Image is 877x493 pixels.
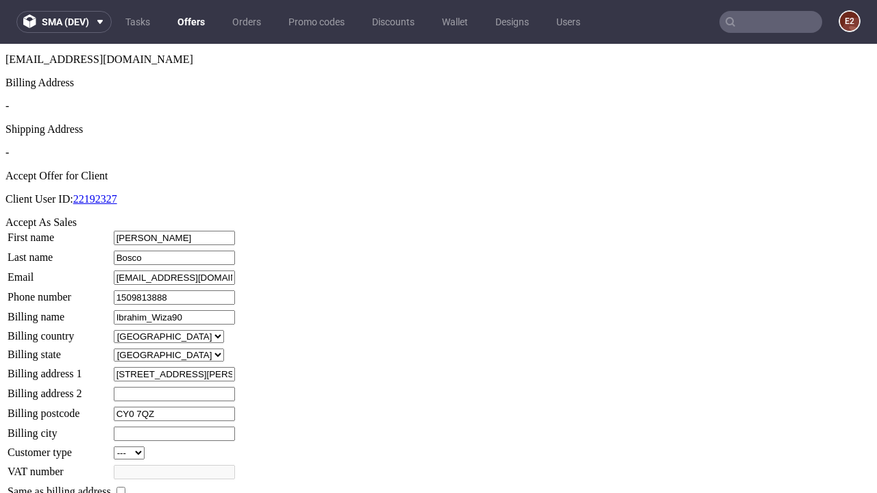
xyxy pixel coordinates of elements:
[7,186,112,202] td: First name
[7,304,112,318] td: Billing state
[7,362,112,378] td: Billing postcode
[548,11,589,33] a: Users
[224,11,269,33] a: Orders
[5,10,193,21] span: [EMAIL_ADDRESS][DOMAIN_NAME]
[5,103,9,114] span: -
[5,79,872,92] div: Shipping Address
[7,266,112,281] td: Billing name
[434,11,476,33] a: Wallet
[280,11,353,33] a: Promo codes
[7,382,112,398] td: Billing city
[7,206,112,222] td: Last name
[7,342,112,358] td: Billing address 2
[7,402,112,416] td: Customer type
[42,17,89,27] span: sma (dev)
[7,440,112,455] td: Same as billing address
[5,126,872,138] div: Accept Offer for Client
[16,11,112,33] button: sma (dev)
[5,149,872,162] p: Client User ID:
[7,226,112,242] td: Email
[73,149,117,161] a: 22192327
[840,12,859,31] figcaption: e2
[5,173,872,185] div: Accept As Sales
[7,286,112,300] td: Billing country
[7,420,112,436] td: VAT number
[364,11,423,33] a: Discounts
[7,323,112,338] td: Billing address 1
[169,11,213,33] a: Offers
[5,33,872,45] div: Billing Address
[487,11,537,33] a: Designs
[117,11,158,33] a: Tasks
[7,246,112,262] td: Phone number
[5,56,9,68] span: -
